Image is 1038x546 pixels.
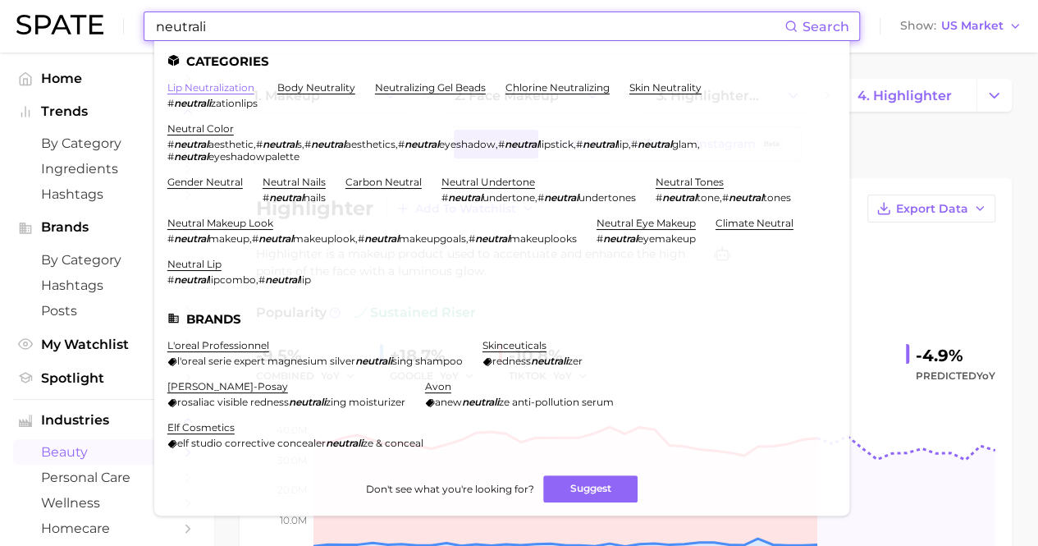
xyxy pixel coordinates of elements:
[13,273,200,298] a: Hashtags
[289,396,326,408] em: neutrali
[167,176,243,188] a: gender neutral
[578,191,636,204] span: undertones
[167,339,269,351] a: l'oreal professionnel
[656,176,724,188] a: neutral tones
[617,138,629,150] span: lip
[41,337,172,352] span: My Watchlist
[258,273,265,286] span: #
[537,191,544,204] span: #
[365,483,533,495] span: Don't see what you're looking for?
[13,490,200,516] a: wellness
[345,176,422,188] a: carbon neutral
[177,396,289,408] span: rosaliac visible redness
[326,437,363,449] em: neutrali
[896,202,968,216] span: Export Data
[597,217,696,229] a: neutral eye makeup
[265,273,300,286] em: neutral
[656,191,791,204] div: ,
[803,19,849,34] span: Search
[441,176,535,188] a: neutral undertone
[405,138,439,150] em: neutral
[13,99,200,124] button: Trends
[498,138,505,150] span: #
[167,81,254,94] a: lip neutralization
[208,150,300,163] span: eyeshadowpalette
[13,298,200,323] a: Posts
[631,138,638,150] span: #
[263,176,326,188] a: neutral nails
[167,217,273,229] a: neutral makeup look
[293,232,355,245] span: makeuplook
[174,273,208,286] em: neutral
[41,161,172,177] span: Ingredients
[167,273,174,286] span: #
[211,97,258,109] span: zationlips
[41,303,172,319] span: Posts
[41,521,172,536] span: homecare
[167,380,288,392] a: [PERSON_NAME]-posay
[41,470,172,485] span: personal care
[16,15,103,34] img: SPATE
[304,191,326,204] span: nails
[916,366,995,386] span: Predicted
[916,342,995,369] div: -4.9%
[398,138,405,150] span: #
[167,138,174,150] span: #
[41,186,172,202] span: Hashtags
[13,66,200,91] a: Home
[543,475,638,502] button: Suggest
[167,232,577,245] div: , , ,
[448,191,482,204] em: neutral
[174,138,208,150] em: neutral
[729,191,763,204] em: neutral
[41,370,172,386] span: Spotlight
[629,81,702,94] a: skin neutrality
[763,191,791,204] span: tones
[300,273,311,286] span: lip
[976,369,995,382] span: YoY
[13,408,200,433] button: Industries
[475,232,510,245] em: neutral
[355,355,392,367] em: neutrali
[177,437,326,449] span: elf studio corrective concealer
[531,355,568,367] em: neutrali
[399,232,466,245] span: makeupgoals
[462,396,499,408] em: neutrali
[174,232,208,245] em: neutral
[439,138,496,150] span: eyeshadow
[41,413,172,428] span: Industries
[656,191,662,204] span: #
[857,88,952,103] span: 4. highlighter
[597,232,603,245] span: #
[208,138,254,150] span: aesthetic
[510,232,577,245] span: makeuplooks
[13,215,200,240] button: Brands
[638,138,672,150] em: neutral
[672,138,697,150] span: glam
[167,232,174,245] span: #
[41,278,172,293] span: Hashtags
[976,79,1012,112] button: Change Category
[41,444,172,460] span: beauty
[425,380,451,392] a: avon
[603,232,638,245] em: neutral
[167,421,235,434] a: elf cosmetics
[900,21,936,30] span: Show
[304,138,311,150] span: #
[13,365,200,391] a: Spotlight
[167,54,836,68] li: Categories
[13,156,200,181] a: Ingredients
[13,516,200,541] a: homecare
[177,355,355,367] span: l'oreal serie expert magnesium silver
[638,232,696,245] span: eyemakeup
[716,217,793,229] a: climate neutral
[662,191,697,204] em: neutral
[358,232,364,245] span: #
[896,16,1026,37] button: ShowUS Market
[539,138,574,150] span: lipstick
[345,138,396,150] span: aesthetics
[252,232,258,245] span: #
[311,138,345,150] em: neutral
[13,131,200,156] a: by Category
[41,495,172,511] span: wellness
